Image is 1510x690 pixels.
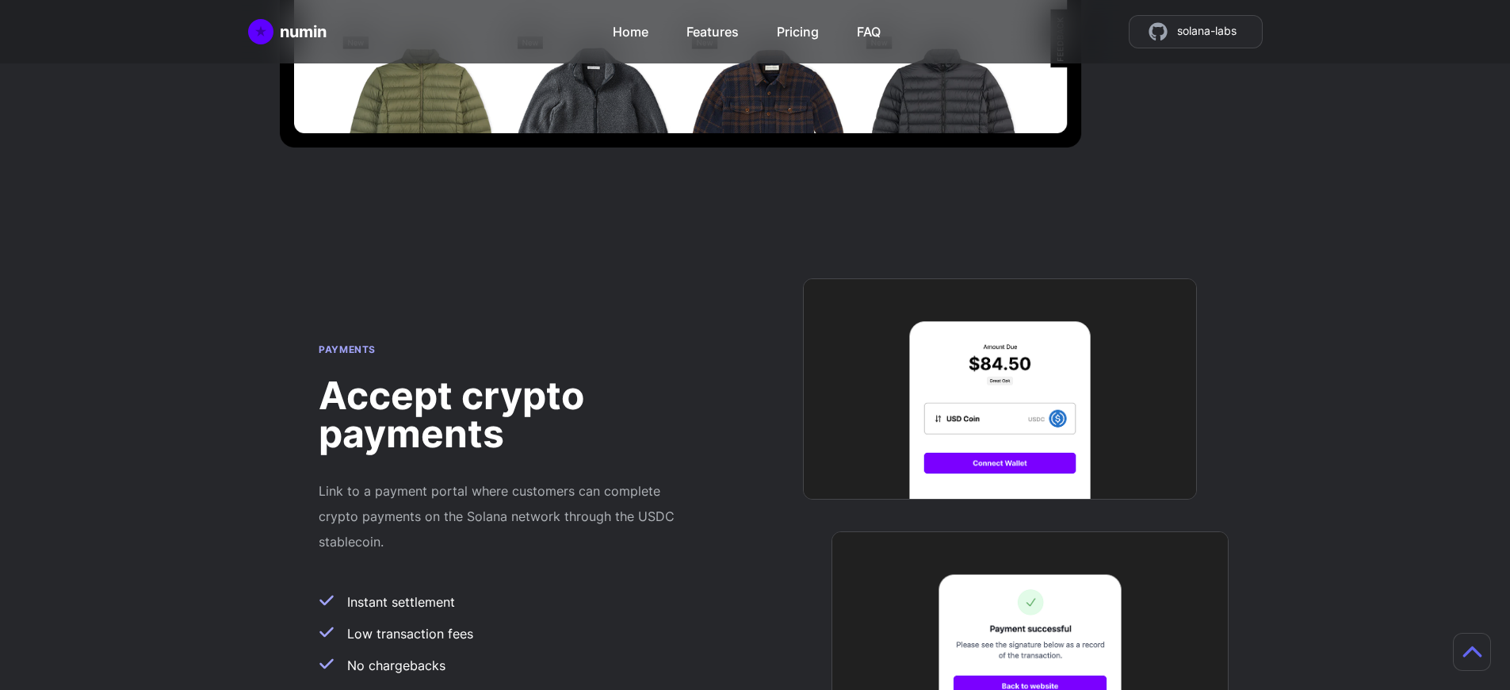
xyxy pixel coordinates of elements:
a: Home [613,16,648,41]
div: numin [280,21,327,43]
a: Features [686,16,739,41]
img: Feature image 5 [803,278,1197,500]
h2: Accept crypto payments [319,377,693,453]
span: Low transaction fees [347,624,473,643]
span: Instant settlement [347,592,455,611]
p: Link to a payment portal where customers can complete crypto payments on the Solana network throu... [319,478,693,554]
a: FAQ [857,16,881,41]
button: Scroll to top [1453,633,1491,671]
a: source code [1129,15,1263,48]
span: No chargebacks [347,656,445,675]
a: Home [248,19,327,44]
span: solana-labs [1177,22,1237,41]
span: Payments [319,343,376,355]
a: Pricing [777,16,819,41]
